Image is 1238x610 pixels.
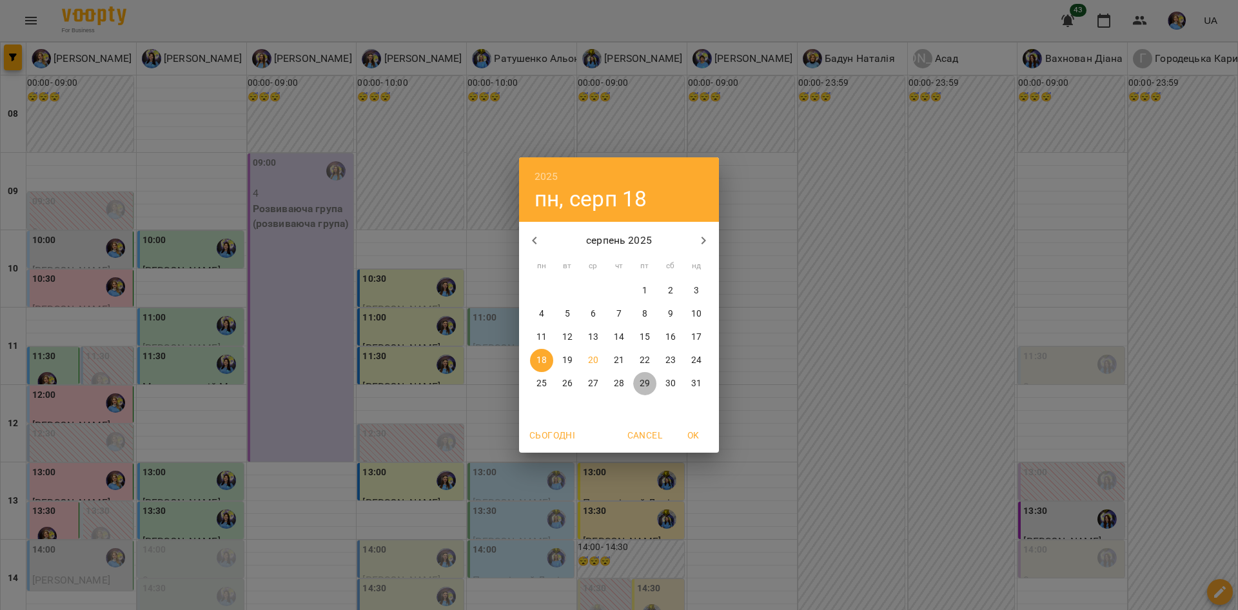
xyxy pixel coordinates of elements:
[565,308,570,320] p: 5
[668,284,673,297] p: 2
[582,326,605,349] button: 13
[530,302,553,326] button: 4
[588,354,598,367] p: 20
[640,354,650,367] p: 22
[556,349,579,372] button: 19
[535,186,647,212] button: пн, серп 18
[659,260,682,273] span: сб
[678,428,709,443] span: OK
[550,233,689,248] p: серпень 2025
[582,260,605,273] span: ср
[642,284,647,297] p: 1
[691,354,702,367] p: 24
[627,428,662,443] span: Cancel
[562,331,573,344] p: 12
[536,354,547,367] p: 18
[529,428,575,443] span: Сьогодні
[536,331,547,344] p: 11
[607,349,631,372] button: 21
[556,260,579,273] span: вт
[556,326,579,349] button: 12
[591,308,596,320] p: 6
[607,302,631,326] button: 7
[685,372,708,395] button: 31
[633,372,656,395] button: 29
[633,326,656,349] button: 15
[530,372,553,395] button: 25
[685,349,708,372] button: 24
[539,308,544,320] p: 4
[691,331,702,344] p: 17
[685,279,708,302] button: 3
[642,308,647,320] p: 8
[614,331,624,344] p: 14
[588,331,598,344] p: 13
[530,326,553,349] button: 11
[659,372,682,395] button: 30
[582,302,605,326] button: 6
[622,424,667,447] button: Cancel
[607,372,631,395] button: 28
[668,308,673,320] p: 9
[616,308,622,320] p: 7
[556,302,579,326] button: 5
[530,349,553,372] button: 18
[582,349,605,372] button: 20
[640,331,650,344] p: 15
[685,302,708,326] button: 10
[665,377,676,390] p: 30
[633,349,656,372] button: 22
[562,354,573,367] p: 19
[633,279,656,302] button: 1
[536,377,547,390] p: 25
[607,326,631,349] button: 14
[673,424,714,447] button: OK
[640,377,650,390] p: 29
[665,354,676,367] p: 23
[665,331,676,344] p: 16
[685,260,708,273] span: нд
[614,377,624,390] p: 28
[691,308,702,320] p: 10
[614,354,624,367] p: 21
[535,168,558,186] button: 2025
[659,326,682,349] button: 16
[524,424,580,447] button: Сьогодні
[685,326,708,349] button: 17
[556,372,579,395] button: 26
[633,260,656,273] span: пт
[588,377,598,390] p: 27
[530,260,553,273] span: пн
[694,284,699,297] p: 3
[659,349,682,372] button: 23
[691,377,702,390] p: 31
[607,260,631,273] span: чт
[659,302,682,326] button: 9
[562,377,573,390] p: 26
[582,372,605,395] button: 27
[659,279,682,302] button: 2
[633,302,656,326] button: 8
